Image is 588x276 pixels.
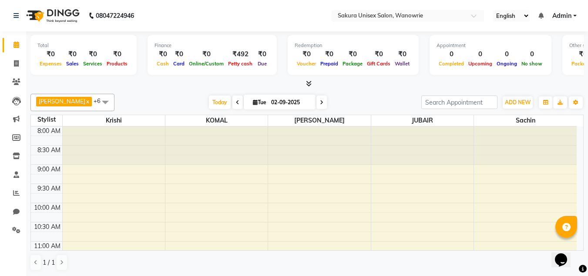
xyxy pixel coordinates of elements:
div: ₹0 [64,49,81,59]
div: 10:30 AM [32,222,62,232]
div: ₹0 [37,49,64,59]
span: Prepaid [318,61,340,67]
span: Products [104,61,130,67]
div: ₹0 [81,49,104,59]
div: 11:00 AM [32,242,62,251]
div: ₹0 [187,49,226,59]
div: ₹0 [155,49,171,59]
span: Upcoming [466,61,494,67]
span: Due [255,61,269,67]
iframe: chat widget [551,241,579,267]
div: ₹492 [226,49,255,59]
span: JUBAIR [371,115,474,126]
span: Package [340,61,365,67]
div: Total [37,42,130,49]
span: Completed [437,61,466,67]
div: 8:00 AM [36,126,62,136]
span: [PERSON_NAME] [39,98,85,105]
div: ₹0 [295,49,318,59]
div: 9:30 AM [36,184,62,193]
div: Finance [155,42,270,49]
div: ₹0 [340,49,365,59]
input: 2025-09-02 [269,96,312,109]
button: ADD NEW [503,96,533,109]
span: Services [81,61,104,67]
div: ₹0 [318,49,340,59]
div: ₹0 [104,49,130,59]
a: x [85,98,89,105]
span: KOMAL [165,115,268,126]
span: +6 [94,97,107,104]
div: Appointment [437,42,544,49]
span: Ongoing [494,61,519,67]
span: [PERSON_NAME] [268,115,370,126]
span: 1 / 1 [43,258,55,267]
div: ₹0 [255,49,270,59]
span: Today [209,95,231,109]
span: Sales [64,61,81,67]
span: Gift Cards [365,61,393,67]
div: Redemption [295,42,412,49]
span: krishi [63,115,165,126]
input: Search Appointment [421,95,497,109]
b: 08047224946 [96,3,134,28]
div: ₹0 [393,49,412,59]
div: 0 [437,49,466,59]
span: Online/Custom [187,61,226,67]
div: ₹0 [171,49,187,59]
div: 8:30 AM [36,146,62,155]
div: 0 [519,49,544,59]
div: 0 [466,49,494,59]
div: ₹0 [365,49,393,59]
span: sachin [474,115,577,126]
span: No show [519,61,544,67]
span: Wallet [393,61,412,67]
span: Tue [251,99,269,106]
span: Voucher [295,61,318,67]
span: ADD NEW [505,99,531,106]
div: 0 [494,49,519,59]
div: Stylist [31,115,62,124]
span: Cash [155,61,171,67]
span: Card [171,61,187,67]
div: 10:00 AM [32,203,62,212]
span: Expenses [37,61,64,67]
img: logo [22,3,82,28]
span: Admin [552,11,571,20]
span: Petty cash [226,61,255,67]
div: 9:00 AM [36,165,62,174]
